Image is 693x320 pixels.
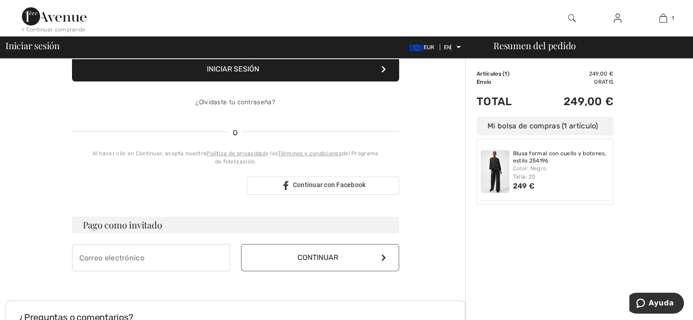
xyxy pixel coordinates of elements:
[5,39,60,51] font: Iniciar sesión
[278,150,342,157] a: Términos y condiciones
[504,71,507,77] font: 1
[672,15,674,21] font: 1
[594,79,613,85] font: Gratis
[513,173,536,180] font: Talla: 20
[493,39,576,51] font: Resumen del pedido
[614,13,621,24] img: Mi información
[72,244,230,271] input: Correo electrónico
[266,150,278,157] font: y los
[513,150,606,164] font: Blusa formal con cuello y botones, estilo 254196
[589,71,613,77] font: 249,00 €
[568,13,576,24] img: buscar en el sitio web
[513,182,535,190] font: 249 €
[206,150,266,157] a: Política de privacidad
[424,44,435,51] font: EUR
[641,13,685,24] a: 1
[241,244,399,271] button: Continuar
[293,181,366,188] font: Continuar con Facebook
[67,176,244,196] iframe: Iniciar sesión con el botón de Google
[564,95,613,108] font: 249,00 €
[659,13,667,24] img: Mi bolso
[247,177,399,195] a: Continuar con Facebook
[233,128,238,137] font: O
[629,293,684,315] iframe: Abre un widget donde puedes encontrar más información.
[513,165,547,172] font: Color: Negro
[477,79,492,85] font: Envío
[298,253,338,262] font: Continuar
[207,65,259,73] font: Iniciar sesión
[513,150,610,164] a: Blusa formal con cuello y botones, estilo 254196
[606,13,629,24] a: Iniciar sesión
[409,44,424,51] img: Euro
[22,26,85,33] font: < Continuar comprando
[508,71,509,77] font: )
[477,71,504,77] font: Artículos (
[481,150,509,193] img: Blusa formal con cuello y botones, estilo 254196
[72,57,399,81] button: Iniciar sesión
[488,122,598,130] font: Mi bolsa de compras (1 artículo)
[477,95,512,108] font: Total
[83,218,162,231] font: Pago como invitado
[92,150,207,157] font: Al hacer clic en Continuar, acepta nuestra
[195,98,275,106] a: ¿Olvidaste tu contraseña?
[444,44,451,51] font: EN
[22,7,87,25] img: Avenida 1ère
